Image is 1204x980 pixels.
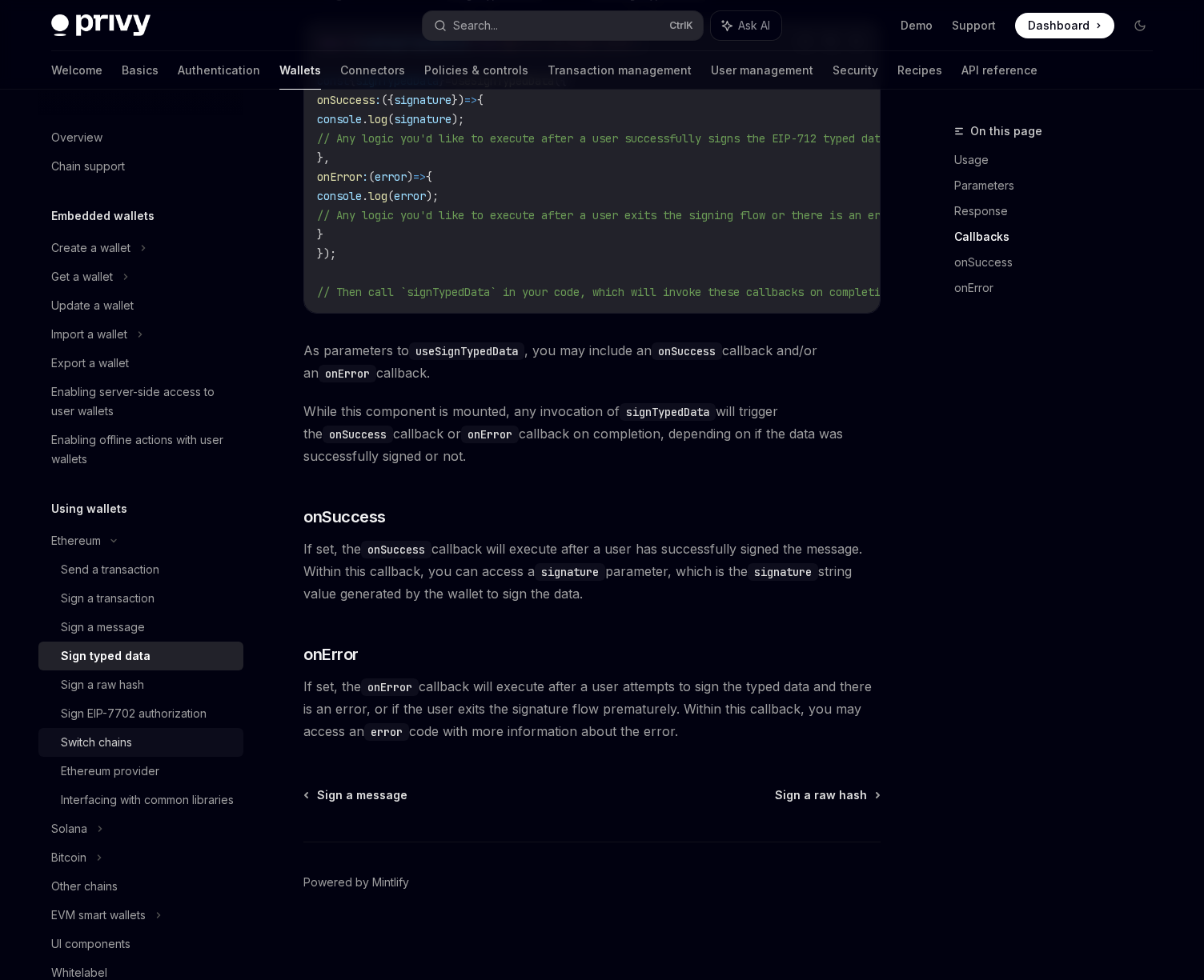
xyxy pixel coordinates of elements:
a: Ethereum provider [38,757,243,786]
a: Sign a raw hash [775,787,879,803]
code: onError [361,678,419,696]
code: onSuccess [323,426,393,443]
span: Sign a message [317,787,407,803]
span: onSuccess [303,506,386,528]
a: Response [954,198,1166,224]
span: }); [317,246,336,261]
div: Other chains [51,877,118,896]
div: Enabling server-side access to user wallets [51,382,234,421]
span: Ask AI [738,18,770,34]
a: Enabling offline actions with user wallets [38,426,243,474]
button: Toggle dark mode [1127,13,1153,38]
a: Transaction management [548,51,692,90]
code: signature [535,563,605,581]
code: signTypedData [620,403,716,421]
a: Sign a message [38,613,243,642]
span: As parameters to , you may include an callback and/or an callback. [303,339,881,384]
div: Ethereum provider [61,762,159,781]
span: => [464,93,477,107]
a: Sign a transaction [38,584,243,613]
span: ( [387,189,394,203]
div: Create a wallet [51,238,130,258]
span: : [362,170,368,184]
a: Overview [38,123,243,152]
span: console [317,189,362,203]
span: ( [368,170,375,184]
span: signature [394,93,451,107]
a: UI components [38,930,243,958]
a: Sign a raw hash [38,670,243,699]
button: Search...CtrlK [423,11,703,40]
a: API reference [961,51,1037,90]
a: Chain support [38,152,243,181]
a: Recipes [897,51,942,90]
div: Sign a transaction [61,589,155,608]
a: Wallets [279,51,321,90]
h5: Embedded wallets [51,206,155,226]
span: Ctrl K [669,19,693,32]
a: Other chains [38,872,243,901]
a: Switch chains [38,728,243,757]
span: . [362,112,368,126]
span: { [426,170,432,184]
div: Overview [51,128,102,147]
span: error [375,170,407,184]
a: Powered by Mintlify [303,874,409,890]
div: Ethereum [51,531,101,550]
div: Import a wallet [51,325,127,344]
a: Interfacing with common libraries [38,786,243,814]
a: Parameters [954,173,1166,198]
a: Authentication [178,51,260,90]
a: User management [711,51,813,90]
span: Dashboard [1028,18,1090,34]
h5: Using wallets [51,499,127,518]
span: { [477,93,484,107]
a: Send a transaction [38,555,243,584]
a: Support [952,18,996,34]
code: onSuccess [652,342,722,360]
span: ( [387,112,394,126]
code: useSignTypedData [409,342,524,360]
a: onError [954,275,1166,301]
span: onSuccess [317,93,375,107]
span: log [368,112,387,126]
span: error [394,189,426,203]
a: Welcome [51,51,102,90]
a: Demo [901,18,933,34]
a: Sign typed data [38,642,243,670]
div: Search... [453,16,498,35]
div: Export a wallet [51,354,129,373]
div: Update a wallet [51,296,134,315]
span: . [362,189,368,203]
span: // Then call `signTypedData` in your code, which will invoke these callbacks on completion [317,285,893,299]
div: Sign typed data [61,646,150,666]
div: Sign a message [61,618,145,637]
div: Get a wallet [51,267,113,286]
div: Switch chains [61,733,132,752]
span: While this component is mounted, any invocation of will trigger the callback or callback on compl... [303,400,881,467]
div: UI components [51,934,130,954]
span: Sign a raw hash [775,787,867,803]
span: ({ [381,93,394,107]
span: onError [317,170,362,184]
a: Usage [954,147,1166,173]
span: onError [303,643,359,666]
a: Export a wallet [38,349,243,378]
div: Chain support [51,157,125,176]
a: Enabling server-side access to user wallets [38,378,243,426]
div: Sign EIP-7702 authorization [61,704,207,723]
code: error [364,723,409,741]
div: Bitcoin [51,848,86,867]
a: Dashboard [1015,13,1114,38]
span: => [413,170,426,184]
a: Connectors [340,51,405,90]
a: Policies & controls [424,51,528,90]
button: Ask AI [711,11,781,40]
span: ); [426,189,439,203]
div: Solana [51,819,87,838]
a: onSuccess [954,250,1166,275]
div: Interfacing with common libraries [61,790,234,810]
div: Enabling offline actions with user wallets [51,430,234,469]
span: }) [451,93,464,107]
span: // Any logic you'd like to execute after a user successfully signs the EIP-712 typed data [317,131,887,146]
